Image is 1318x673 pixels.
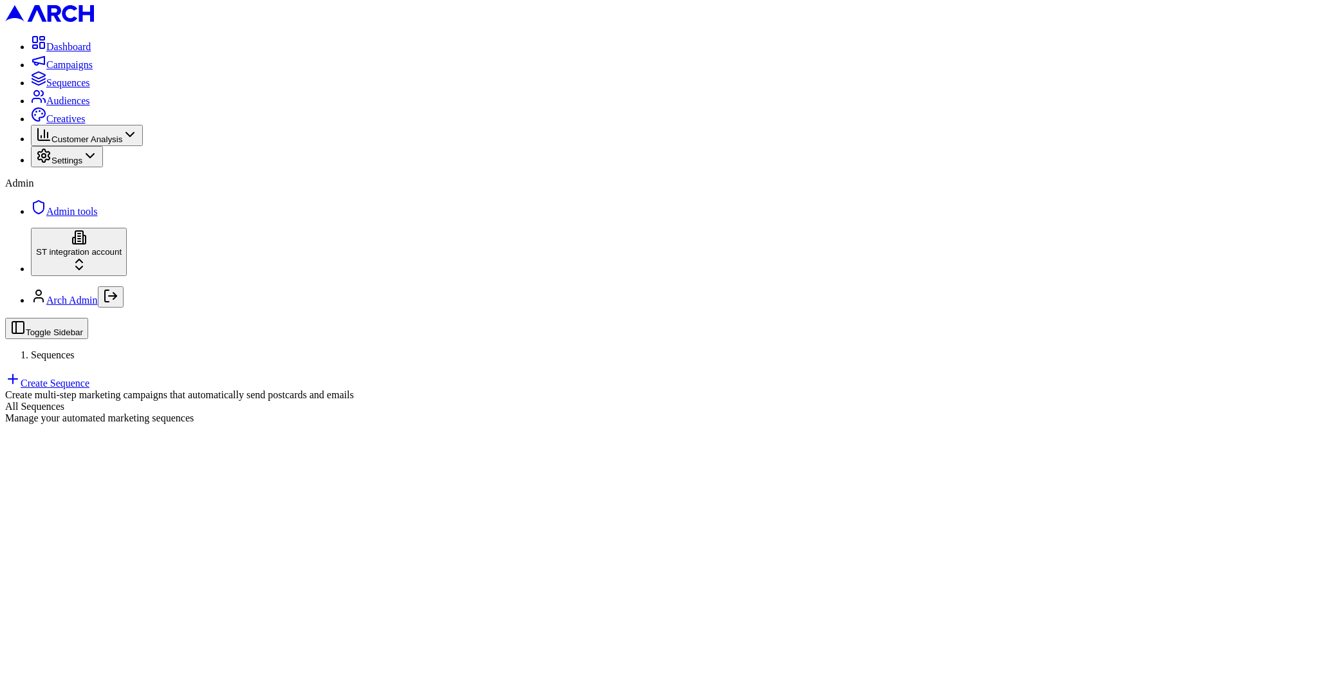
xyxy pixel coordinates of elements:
div: All Sequences [5,401,1313,412]
span: Audiences [46,95,90,106]
div: Admin [5,178,1313,189]
span: Admin tools [46,206,98,217]
a: Admin tools [31,206,98,217]
button: Settings [31,146,103,167]
a: Creatives [31,113,85,124]
a: Arch Admin [46,295,98,306]
button: Customer Analysis [31,125,143,146]
span: ST integration account [36,247,122,257]
span: Sequences [46,77,90,88]
button: Toggle Sidebar [5,318,88,339]
button: ST integration account [31,228,127,276]
button: Log out [98,286,124,308]
span: Customer Analysis [51,134,122,144]
span: Settings [51,156,82,165]
div: Manage your automated marketing sequences [5,412,1313,424]
span: Dashboard [46,41,91,52]
a: Sequences [31,77,90,88]
div: Create multi-step marketing campaigns that automatically send postcards and emails [5,389,1313,401]
nav: breadcrumb [5,349,1313,361]
span: Sequences [31,349,75,360]
span: Toggle Sidebar [26,327,83,337]
span: Campaigns [46,59,93,70]
a: Campaigns [31,59,93,70]
span: Creatives [46,113,85,124]
a: Dashboard [31,41,91,52]
a: Audiences [31,95,90,106]
a: Create Sequence [5,378,89,389]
